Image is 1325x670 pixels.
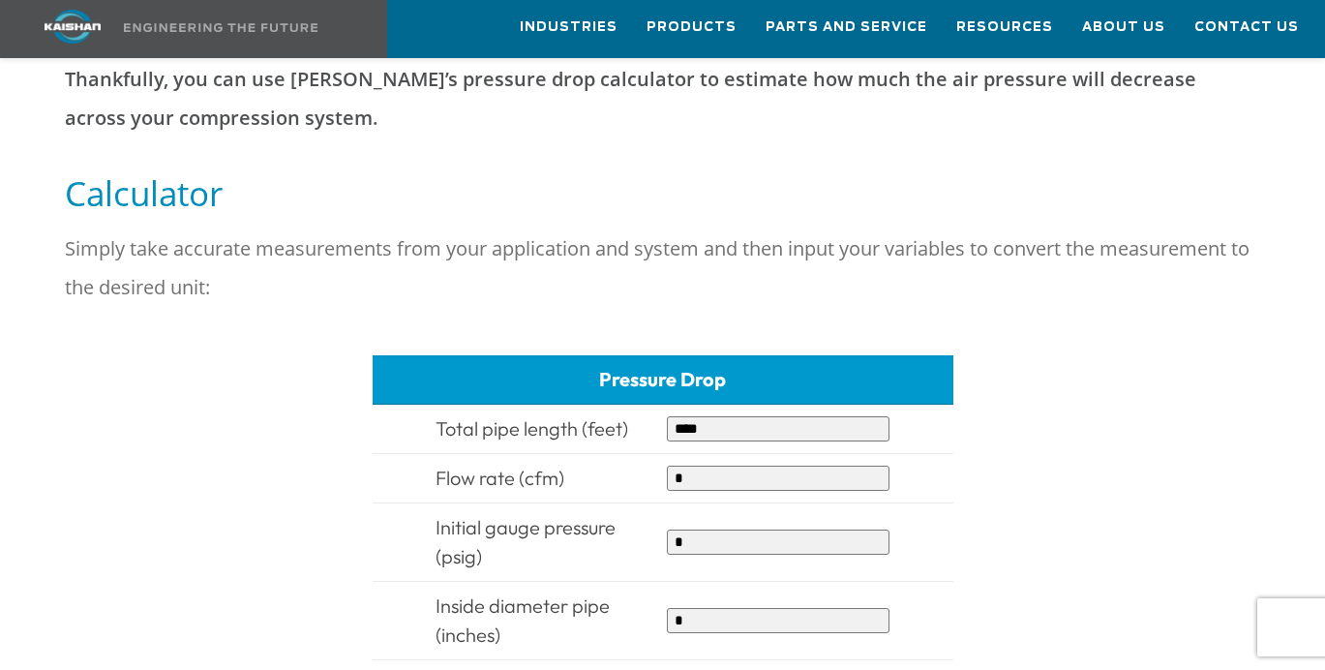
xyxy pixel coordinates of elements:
[520,16,617,39] span: Industries
[124,23,317,32] img: Engineering the future
[647,1,737,53] a: Products
[520,1,617,53] a: Industries
[766,16,927,39] span: Parts and Service
[956,16,1053,39] span: Resources
[766,1,927,53] a: Parts and Service
[436,515,616,568] span: Initial gauge pressure (psig)
[1082,16,1165,39] span: About Us
[647,16,737,39] span: Products
[956,1,1053,53] a: Resources
[65,60,1261,137] p: Thankfully, you can use [PERSON_NAME]’s pressure drop calculator to estimate how much the air pre...
[65,171,1261,215] h5: Calculator
[436,594,610,647] span: Inside diameter pipe (inches)
[599,367,726,391] span: Pressure Drop
[1194,1,1299,53] a: Contact Us
[436,466,564,490] span: Flow rate (cfm)
[1082,1,1165,53] a: About Us
[1194,16,1299,39] span: Contact Us
[65,229,1261,307] p: Simply take accurate measurements from your application and system and then input your variables ...
[436,416,628,441] span: Total pipe length (feet)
